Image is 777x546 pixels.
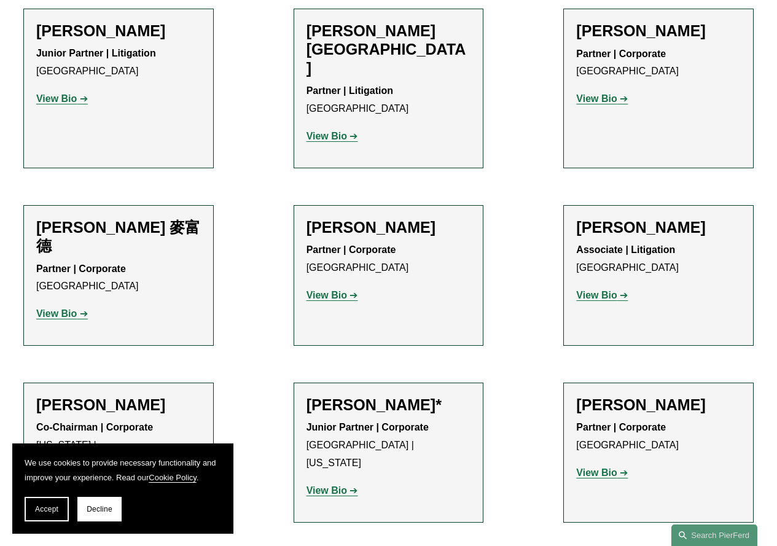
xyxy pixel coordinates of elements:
p: [GEOGRAPHIC_DATA] [307,82,471,118]
strong: View Bio [576,290,617,300]
strong: Partner | Corporate [307,244,396,255]
strong: Partner | Corporate [576,422,666,432]
span: Accept [35,505,58,513]
p: [GEOGRAPHIC_DATA] [307,241,471,277]
a: View Bio [307,290,358,300]
a: View Bio [307,485,358,496]
h2: [PERSON_NAME][GEOGRAPHIC_DATA] [307,21,471,77]
h2: [PERSON_NAME]* [307,396,471,414]
button: Decline [77,497,122,521]
h2: [PERSON_NAME] [36,396,201,414]
section: Cookie banner [12,443,233,534]
p: [US_STATE] | [GEOGRAPHIC_DATA] [36,419,201,472]
strong: Partner | Litigation [307,85,393,96]
strong: View Bio [307,485,347,496]
strong: View Bio [576,93,617,104]
strong: View Bio [36,93,77,104]
strong: Junior Partner | Litigation [36,48,156,58]
strong: View Bio [307,290,347,300]
a: View Bio [36,93,88,104]
strong: Partner | Corporate [36,263,126,274]
h2: [PERSON_NAME] [576,21,741,40]
p: [GEOGRAPHIC_DATA] [576,419,741,454]
p: [GEOGRAPHIC_DATA] [36,260,201,296]
h2: [PERSON_NAME] 麥富德 [36,218,201,255]
button: Accept [25,497,69,521]
strong: View Bio [307,131,347,141]
h2: [PERSON_NAME] [576,218,741,236]
p: [GEOGRAPHIC_DATA] | [US_STATE] [307,419,471,472]
strong: View Bio [36,308,77,319]
strong: Partner | Corporate [576,49,666,59]
span: Decline [87,505,112,513]
a: Search this site [671,525,757,546]
p: We use cookies to provide necessary functionality and improve your experience. Read our . [25,456,221,485]
a: View Bio [307,131,358,141]
h2: [PERSON_NAME] [307,218,471,236]
h2: [PERSON_NAME] [576,396,741,414]
a: View Bio [576,290,628,300]
strong: Junior Partner | Corporate [307,422,429,432]
p: [GEOGRAPHIC_DATA] [576,45,741,81]
a: View Bio [36,308,88,319]
h2: [PERSON_NAME] [36,21,201,40]
strong: View Bio [576,467,617,478]
strong: Associate | Litigation [576,244,675,255]
p: [GEOGRAPHIC_DATA] [576,241,741,277]
strong: Co-Chairman | Corporate [36,422,153,432]
a: Cookie Policy [149,473,197,482]
a: View Bio [576,93,628,104]
a: View Bio [576,467,628,478]
p: [GEOGRAPHIC_DATA] [36,45,201,80]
